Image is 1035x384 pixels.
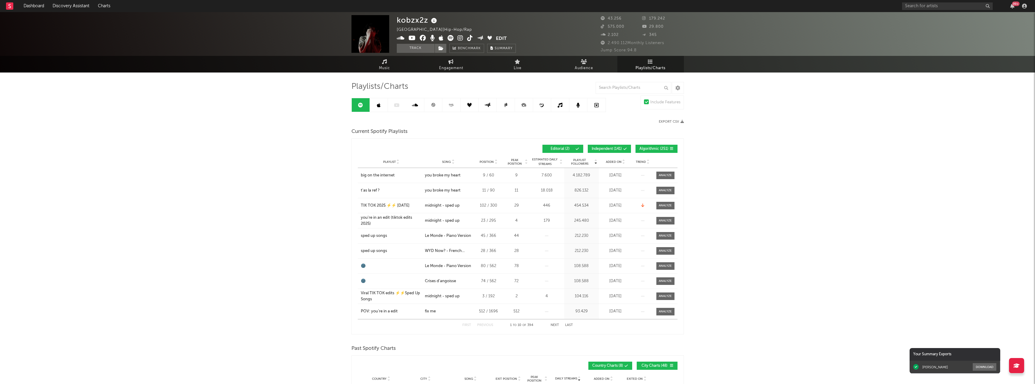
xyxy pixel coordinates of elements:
[513,324,516,327] span: to
[425,203,460,209] div: midnight - sped up
[555,376,577,381] span: Daily Streams
[397,26,479,34] div: [GEOGRAPHIC_DATA] | Hip-Hop/Rap
[361,215,422,227] a: you're in an edit (tiktok edits 2025)
[361,278,422,284] a: 🌚
[973,363,996,371] button: Download
[480,160,494,164] span: Position
[505,278,528,284] div: 72
[592,147,622,151] span: Independent ( 141 )
[425,233,471,239] div: Le Monde - Piano Version
[639,147,668,151] span: Algorithmic ( 251 )
[361,233,422,239] a: sped up songs
[546,147,574,151] span: Editorial ( 2 )
[575,65,593,72] span: Audience
[505,293,528,299] div: 2
[458,45,481,52] span: Benchmark
[601,41,664,45] span: 2.490.112 Monthly Listeners
[475,248,502,254] div: 28 / 366
[531,203,563,209] div: 446
[566,248,597,254] div: 212.230
[600,293,631,299] div: [DATE]
[484,56,551,73] a: Live
[496,35,507,43] button: Edit
[425,308,436,315] div: fix me
[439,65,463,72] span: Engagement
[425,188,461,194] div: you broke my heart
[601,48,637,52] span: Jump Score: 94.8
[566,278,597,284] div: 108.588
[600,278,631,284] div: [DATE]
[596,82,671,94] input: Search Playlists/Charts
[601,25,624,29] span: 575.000
[361,248,422,254] a: sped up songs
[531,218,563,224] div: 179
[650,99,681,106] div: Include Features
[565,324,573,327] button: Last
[600,263,631,269] div: [DATE]
[425,278,456,284] div: Crises d'angoisse
[566,218,597,224] div: 245.480
[542,145,583,153] button: Editorial(2)
[636,160,646,164] span: Trend
[372,377,387,381] span: Country
[505,188,528,194] div: 11
[477,324,493,327] button: Previous
[425,293,460,299] div: midnight - sped up
[627,377,643,381] span: Exited On
[475,263,502,269] div: 80 / 562
[566,158,594,166] span: Playlist Followers
[361,290,422,302] a: Viral TIK TOK edits ⚡⚡Sped Up Songs
[531,157,559,166] span: Estimated Daily Streams
[531,293,563,299] div: 4
[361,233,387,239] div: sped up songs
[361,263,366,269] div: 🌚
[606,160,622,164] span: Added On
[351,83,408,90] span: Playlists/Charts
[637,362,678,370] button: City Charts(48)
[588,362,632,370] button: Country Charts(8)
[505,158,524,166] span: Peak Position
[475,233,502,239] div: 45 / 366
[525,375,544,382] span: Peak Position
[351,56,418,73] a: Music
[505,308,528,315] div: 512
[487,44,516,53] button: Summary
[361,278,366,284] div: 🌚
[600,203,631,209] div: [DATE]
[397,15,438,25] div: kobzx2z
[566,263,597,269] div: 108.588
[505,218,528,224] div: 4
[659,120,684,124] button: Export CSV
[361,203,409,209] div: TIK TOK 2025 ⚡⚡ [DATE]
[361,263,422,269] a: 🌚
[379,65,390,72] span: Music
[902,2,993,10] input: Search for artists
[475,218,502,224] div: 23 / 295
[1012,2,1020,6] div: 99 +
[361,308,422,315] a: POV: you’re in a edit
[600,218,631,224] div: [DATE]
[522,324,526,327] span: of
[910,348,1000,361] div: Your Summary Exports
[397,44,435,53] button: Track
[425,173,461,179] div: you broke my heart
[418,56,484,73] a: Engagement
[600,173,631,179] div: [DATE]
[383,160,396,164] span: Playlist
[600,308,631,315] div: [DATE]
[475,203,502,209] div: 102 / 300
[361,188,422,194] a: t'as la ref ?
[361,188,380,194] div: t'as la ref ?
[636,65,665,72] span: Playlists/Charts
[505,248,528,254] div: 28
[449,44,484,53] a: Benchmark
[462,324,471,327] button: First
[475,308,502,315] div: 512 / 1696
[566,203,597,209] div: 454.534
[642,25,664,29] span: 29.800
[505,203,528,209] div: 29
[922,365,948,369] div: [PERSON_NAME]
[361,173,395,179] div: big on the internet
